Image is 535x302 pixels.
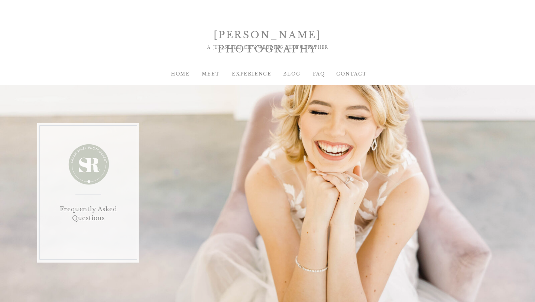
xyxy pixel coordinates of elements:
[49,205,128,235] h1: Frequently Asked Questions
[170,28,365,42] div: [PERSON_NAME] PHOTOGRAPHY
[196,71,226,77] a: MEET
[232,71,262,77] a: EXPERIENCE
[277,71,307,77] a: BLOG
[178,45,358,58] div: A [US_STATE] CITY WEDDING PHOTOGRAPHER
[304,71,334,77] a: FAQ
[336,71,366,77] a: Contact
[165,71,195,77] a: HOME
